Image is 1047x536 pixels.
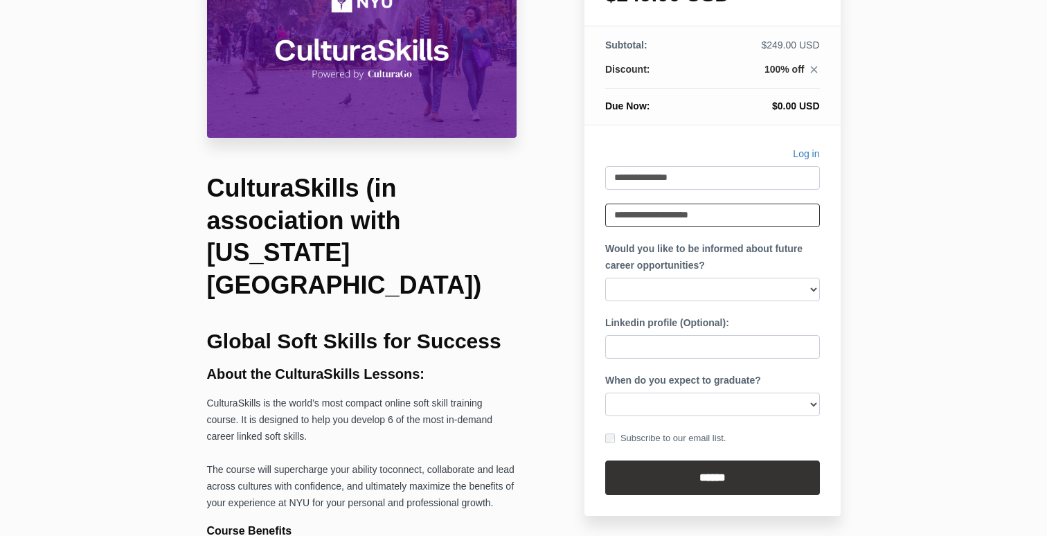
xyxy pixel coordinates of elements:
[605,434,615,443] input: Subscribe to our email list.
[207,172,517,302] h1: CulturaSkills (in association with [US_STATE][GEOGRAPHIC_DATA])
[605,431,726,446] label: Subscribe to our email list.
[793,146,819,166] a: Log in
[805,64,820,79] a: close
[605,241,820,274] label: Would you like to be informed about future career opportunities?
[207,366,517,382] h3: About the CulturaSkills Lessons:
[207,464,388,475] span: The course will supercharge your ability to
[605,39,647,51] span: Subtotal:
[605,373,761,389] label: When do you expect to graduate?
[207,330,501,352] b: Global Soft Skills for Success
[764,64,805,75] span: 100% off
[605,315,729,332] label: Linkedin profile (Optional):
[207,397,492,442] span: CulturaSkills is the world’s most compact online soft skill training course. It is designed to he...
[772,100,819,111] span: $0.00 USD
[207,464,514,508] span: connect, collaborate and lead across cultures with confidence, and ultimately maximize the benefi...
[605,89,698,114] th: Due Now:
[698,38,819,62] td: $249.00 USD
[605,62,698,89] th: Discount:
[808,64,820,75] i: close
